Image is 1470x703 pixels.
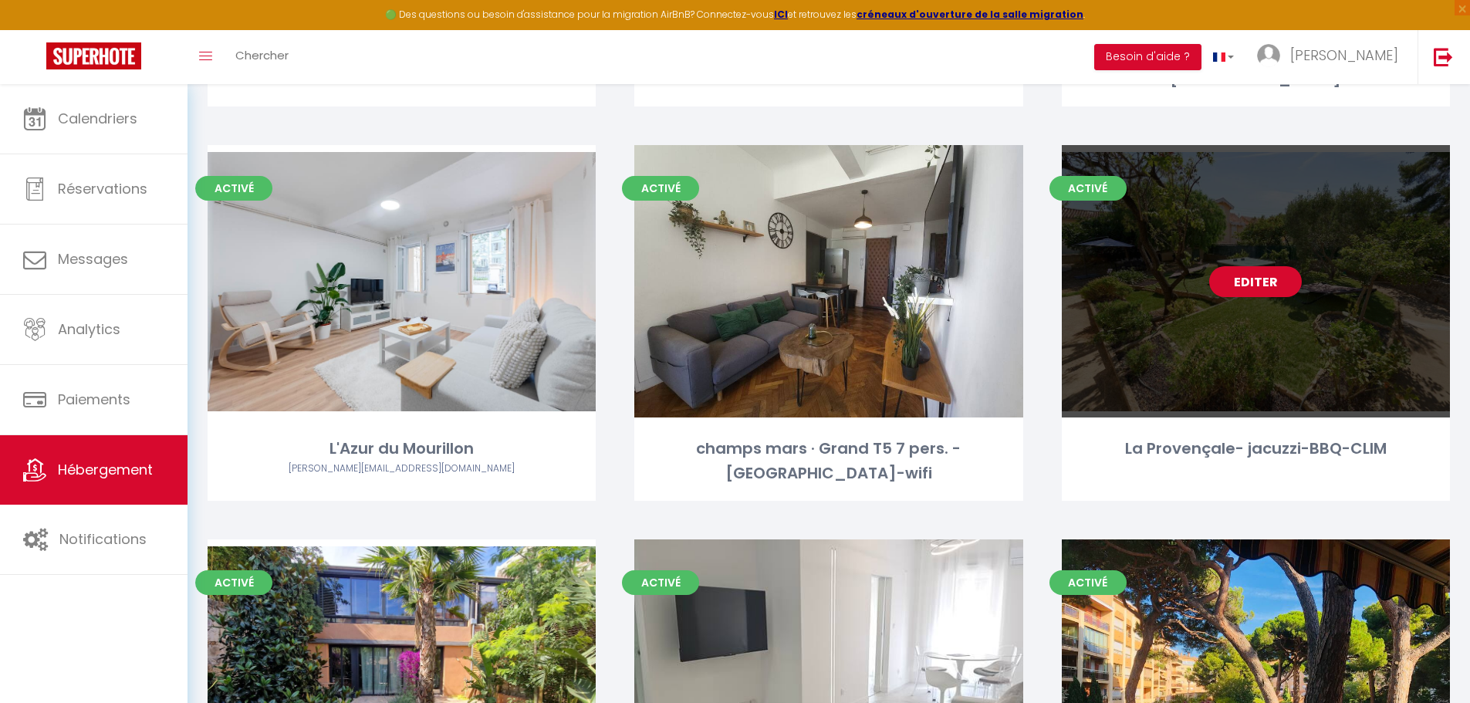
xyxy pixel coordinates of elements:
button: Besoin d'aide ? [1094,44,1201,70]
a: créneaux d'ouverture de la salle migration [857,8,1083,21]
span: Messages [58,249,128,269]
span: Analytics [58,319,120,339]
div: L'Azur du Mourillon [208,437,596,461]
button: Ouvrir le widget de chat LiveChat [12,6,59,52]
img: Super Booking [46,42,141,69]
span: Activé [1049,176,1127,201]
span: Activé [195,176,272,201]
span: Calendriers [58,109,137,128]
span: Activé [195,570,272,595]
a: Chercher [224,30,300,84]
span: Réservations [58,179,147,198]
span: Chercher [235,47,289,63]
a: Editer [1209,266,1302,297]
span: Notifications [59,529,147,549]
span: Paiements [58,390,130,409]
a: ... [PERSON_NAME] [1245,30,1418,84]
div: champs mars · Grand T5 7 pers. - [GEOGRAPHIC_DATA]-wifi [634,437,1022,485]
img: ... [1257,44,1280,67]
span: [PERSON_NAME] [1290,46,1398,65]
span: Hébergement [58,460,153,479]
iframe: Chat [1404,634,1458,691]
div: La Provençale- jacuzzi-BBQ-CLIM [1062,437,1450,461]
img: logout [1434,47,1453,66]
span: Activé [622,570,699,595]
span: Activé [622,176,699,201]
a: ICI [774,8,788,21]
div: Airbnb [208,461,596,476]
span: Activé [1049,570,1127,595]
